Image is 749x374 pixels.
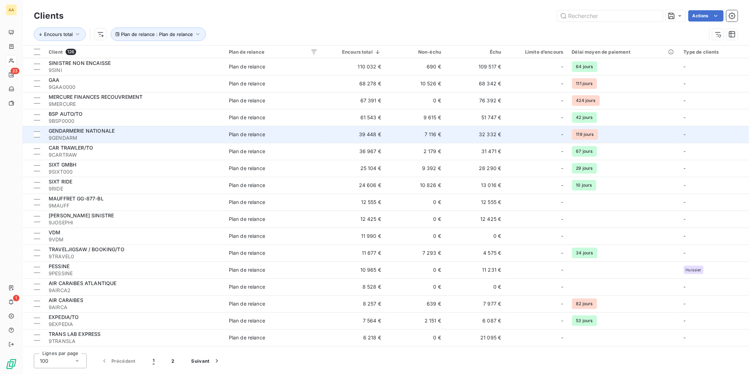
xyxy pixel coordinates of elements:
[684,97,686,103] span: -
[229,249,265,257] div: Plan de relance
[684,318,686,324] span: -
[49,321,220,328] span: 9EXPEDIA
[572,61,597,72] span: 64 jours
[561,97,563,104] span: -
[510,49,563,55] div: Limite d’encours
[385,126,445,143] td: 7 116 €
[445,92,505,109] td: 76 392 €
[561,334,563,341] span: -
[385,194,445,211] td: 0 €
[385,228,445,245] td: 0 €
[49,128,115,134] span: GENDARMERIE NATIONALE
[684,80,686,86] span: -
[49,94,142,100] span: MERCURE FINANCES RECOUVREMENT
[44,31,73,37] span: Encours total
[229,80,265,87] div: Plan de relance
[11,68,19,74] span: 23
[183,354,229,368] button: Suivant
[229,266,265,273] div: Plan de relance
[49,229,60,235] span: VDM
[49,338,220,345] span: 9TRANSLA
[561,114,563,121] span: -
[34,28,86,41] button: Encours total
[322,58,385,75] td: 110 032 €
[684,49,745,55] div: Type de clients
[229,49,318,55] div: Plan de relance
[684,284,686,290] span: -
[111,28,206,41] button: Plan de relance : Plan de relance
[445,75,505,92] td: 68 342 €
[49,280,116,286] span: AIR CARAIBES ATLANTIQUE
[684,199,686,205] span: -
[322,228,385,245] td: 11 990 €
[229,97,265,104] div: Plan de relance
[322,160,385,177] td: 25 104 €
[229,334,265,341] div: Plan de relance
[572,112,597,123] span: 42 jours
[684,64,686,70] span: -
[322,126,385,143] td: 39 448 €
[561,199,563,206] span: -
[445,143,505,160] td: 31 471 €
[445,109,505,126] td: 51 747 €
[385,295,445,312] td: 639 €
[684,131,686,137] span: -
[322,329,385,346] td: 6 218 €
[40,357,48,364] span: 100
[561,63,563,70] span: -
[322,245,385,261] td: 11 677 €
[561,165,563,172] span: -
[385,58,445,75] td: 690 €
[49,117,220,125] span: 9BSP0000
[684,233,686,239] span: -
[49,297,83,303] span: AIR CARAIBES
[49,202,220,209] span: 9MAUFF
[49,253,220,260] span: 9TRAVEL0
[572,298,597,309] span: 82 jours
[49,77,59,83] span: GAA
[322,295,385,312] td: 8 257 €
[49,212,114,218] span: [PERSON_NAME] SINISTRE
[572,315,597,326] span: 53 jours
[684,250,686,256] span: -
[322,194,385,211] td: 12 555 €
[445,312,505,329] td: 6 087 €
[557,10,663,22] input: Rechercher
[322,211,385,228] td: 12 425 €
[144,354,163,368] button: 1
[229,283,265,290] div: Plan de relance
[229,233,265,240] div: Plan de relance
[49,219,220,226] span: 9JOSEPHI
[322,109,385,126] td: 61 543 €
[322,312,385,329] td: 7 564 €
[385,211,445,228] td: 0 €
[561,300,563,307] span: -
[385,278,445,295] td: 0 €
[49,236,220,243] span: 9VDM
[572,146,597,157] span: 67 jours
[326,49,381,55] div: Encours total
[561,80,563,87] span: -
[49,60,111,66] span: SINISTRE NON ENCAISSE
[684,165,686,171] span: -
[92,354,144,368] button: Précédent
[163,354,183,368] button: 2
[322,261,385,278] td: 10 965 €
[572,78,597,89] span: 111 jours
[445,58,505,75] td: 109 517 €
[6,358,17,370] img: Logo LeanPay
[49,67,220,74] span: 9SINI
[229,317,265,324] div: Plan de relance
[572,49,675,55] div: Délai moyen de paiement
[385,177,445,194] td: 10 826 €
[445,261,505,278] td: 11 231 €
[385,261,445,278] td: 0 €
[688,10,724,22] button: Actions
[684,334,686,340] span: -
[445,126,505,143] td: 32 332 €
[229,182,265,189] div: Plan de relance
[49,185,220,192] span: 9RIDE
[572,129,598,140] span: 119 jours
[445,160,505,177] td: 28 290 €
[445,177,505,194] td: 13 016 €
